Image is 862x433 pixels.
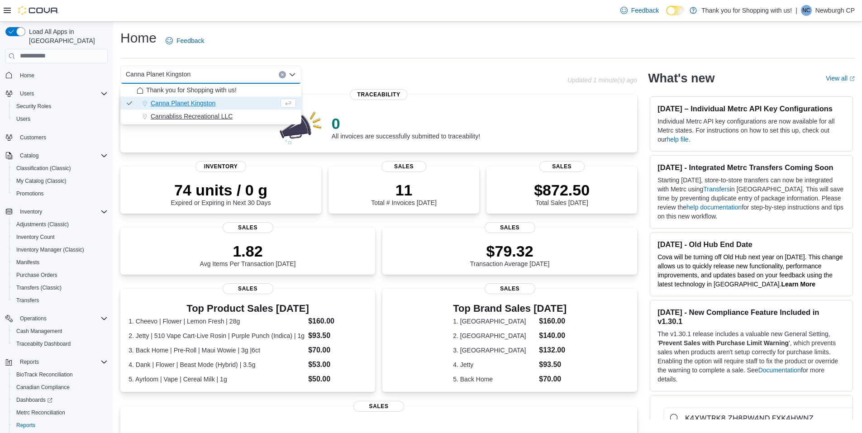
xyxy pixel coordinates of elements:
span: Users [16,88,108,99]
button: Security Roles [9,100,111,113]
span: Customers [16,132,108,143]
span: Catalog [16,150,108,161]
span: Canadian Compliance [16,384,70,391]
span: Feedback [176,36,204,45]
a: Adjustments (Classic) [13,219,72,230]
dt: 5. Ayrloom | Vape | Cereal Milk | 1g [129,375,305,384]
h3: [DATE] - Old Hub End Date [657,240,845,249]
a: Classification (Classic) [13,163,75,174]
dd: $53.00 [308,359,367,370]
span: Adjustments (Classic) [16,221,69,228]
span: Canna Planet Kingston [126,69,190,80]
button: My Catalog (Classic) [9,175,111,187]
span: BioTrack Reconciliation [13,369,108,380]
div: Choose from the following options [120,84,301,123]
h3: [DATE] - New Compliance Feature Included in v1.30.1 [657,308,845,326]
div: Total # Invoices [DATE] [371,181,436,206]
dt: 2. [GEOGRAPHIC_DATA] [453,331,535,340]
span: Inventory Manager (Classic) [16,246,84,253]
div: Total Sales [DATE] [534,181,590,206]
a: Customers [16,132,50,143]
h1: Home [120,29,157,47]
span: Sales [223,222,273,233]
button: Classification (Classic) [9,162,111,175]
span: Metrc Reconciliation [16,409,65,416]
button: Catalog [16,150,42,161]
p: The v1.30.1 release includes a valuable new General Setting, ' ', which prevents sales when produ... [657,329,845,384]
span: Transfers (Classic) [13,282,108,293]
button: Manifests [9,256,111,269]
button: Adjustments (Classic) [9,218,111,231]
span: Reports [20,358,39,366]
span: Cash Management [13,326,108,337]
span: Inventory Count [13,232,108,243]
a: Transfers [703,186,730,193]
span: Purchase Orders [16,271,57,279]
dd: $160.00 [308,316,367,327]
span: Inventory [195,161,246,172]
p: Starting [DATE], store-to-store transfers can now be integrated with Metrc using in [GEOGRAPHIC_D... [657,176,845,221]
button: Home [2,69,111,82]
span: Sales [539,161,585,172]
a: My Catalog (Classic) [13,176,70,186]
span: Traceabilty Dashboard [16,340,71,347]
button: Reports [2,356,111,368]
span: Security Roles [13,101,108,112]
span: Manifests [16,259,39,266]
span: Traceabilty Dashboard [13,338,108,349]
img: 0 [277,109,324,145]
span: Users [13,114,108,124]
dd: $160.00 [539,316,567,327]
span: Catalog [20,152,38,159]
button: Customers [2,131,111,144]
button: Users [16,88,38,99]
button: Catalog [2,149,111,162]
span: Inventory Manager (Classic) [13,244,108,255]
dt: 1. [GEOGRAPHIC_DATA] [453,317,535,326]
button: Reports [16,357,43,367]
div: Avg Items Per Transaction [DATE] [200,242,296,267]
dd: $140.00 [539,330,567,341]
span: Reports [16,357,108,367]
button: BioTrack Reconciliation [9,368,111,381]
span: Inventory [16,206,108,217]
input: Dark Mode [666,6,685,15]
h3: Top Brand Sales [DATE] [453,303,567,314]
a: Promotions [13,188,48,199]
span: Thank you for Shopping with us! [146,86,237,95]
button: Inventory [16,206,46,217]
button: Traceabilty Dashboard [9,338,111,350]
button: Thank you for Shopping with us! [120,84,301,97]
h2: What's new [648,71,714,86]
button: Reports [9,419,111,432]
button: Canna Planet Kingston [120,97,301,110]
span: Purchase Orders [13,270,108,281]
span: Transfers [16,297,39,304]
span: Traceability [350,89,408,100]
button: Metrc Reconciliation [9,406,111,419]
button: Inventory Count [9,231,111,243]
span: Home [16,70,108,81]
p: $79.32 [470,242,550,260]
span: Promotions [13,188,108,199]
span: Dashboards [13,395,108,405]
dd: $50.00 [308,374,367,385]
dd: $132.00 [539,345,567,356]
a: Transfers (Classic) [13,282,65,293]
a: Purchase Orders [13,270,61,281]
a: View allExternal link [826,75,855,82]
a: Feedback [162,32,208,50]
span: Customers [20,134,46,141]
div: Expired or Expiring in Next 30 Days [171,181,271,206]
button: Transfers (Classic) [9,281,111,294]
span: Load All Apps in [GEOGRAPHIC_DATA] [25,27,108,45]
a: Learn More [781,281,815,288]
a: Inventory Manager (Classic) [13,244,88,255]
span: Sales [353,401,404,412]
span: Transfers (Classic) [16,284,62,291]
div: All invoices are successfully submitted to traceability! [332,114,480,140]
a: Feedback [617,1,662,19]
p: 74 units / 0 g [171,181,271,199]
a: Dashboards [13,395,56,405]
